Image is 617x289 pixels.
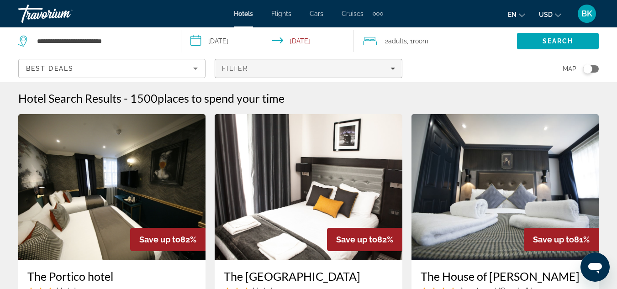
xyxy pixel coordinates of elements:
div: 82% [327,228,402,251]
a: Cars [310,10,323,17]
span: en [508,11,517,18]
img: The House of Toby [411,114,599,260]
button: Change currency [539,8,561,21]
mat-select: Sort by [26,63,198,74]
div: 82% [130,228,206,251]
a: The House of [PERSON_NAME] [421,269,590,283]
iframe: Button to launch messaging window [580,252,610,282]
span: , 1 [407,35,428,47]
span: places to spend your time [158,91,285,105]
span: Filter [222,65,248,72]
span: USD [539,11,553,18]
span: BK [581,9,592,18]
a: Hotels [234,10,253,17]
button: Filters [215,59,402,78]
div: 81% [524,228,599,251]
span: Save up to [139,235,180,244]
span: Map [563,63,576,75]
a: The Portico hotel [27,269,196,283]
span: Room [413,37,428,45]
img: The Portico hotel [18,114,206,260]
input: Search hotel destination [36,34,167,48]
button: Search [517,33,599,49]
span: Save up to [336,235,377,244]
span: - [124,91,128,105]
a: Flights [271,10,291,17]
span: Best Deals [26,65,74,72]
span: Save up to [533,235,574,244]
a: Travorium [18,2,110,26]
span: Adults [388,37,407,45]
a: The [GEOGRAPHIC_DATA] [224,269,393,283]
button: Extra navigation items [373,6,383,21]
button: Toggle map [576,65,599,73]
span: Search [543,37,574,45]
h1: Hotel Search Results [18,91,121,105]
span: 2 [385,35,407,47]
button: User Menu [575,4,599,23]
a: Cruises [342,10,364,17]
h2: 1500 [130,91,285,105]
button: Change language [508,8,525,21]
img: The Tudor Inn Hotel [215,114,402,260]
button: Travelers: 2 adults, 0 children [354,27,517,55]
button: Select check in and out date [181,27,353,55]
